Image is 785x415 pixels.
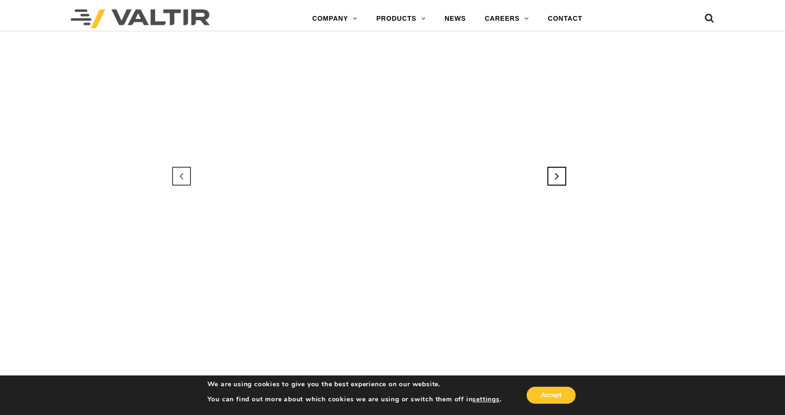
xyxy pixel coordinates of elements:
[472,395,499,404] button: settings
[435,9,475,28] a: NEWS
[367,9,435,28] a: PRODUCTS
[71,9,210,28] img: Valtir
[538,9,592,28] a: CONTACT
[207,395,502,404] p: You can find out more about which cookies we are using or switch them off in .
[303,9,367,28] a: COMPANY
[207,380,502,389] p: We are using cookies to give you the best experience on our website.
[544,163,570,189] a: Next
[169,163,194,189] a: Previous
[475,9,538,28] a: CAREERS
[527,387,576,404] button: Accept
